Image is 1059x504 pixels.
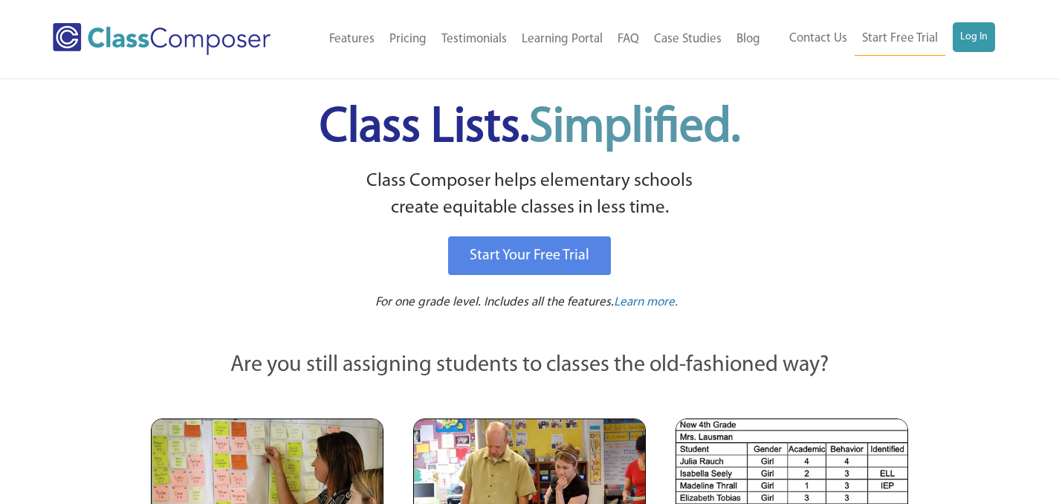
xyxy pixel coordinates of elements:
[375,296,614,308] span: For one grade level. Includes all the features.
[782,22,855,55] a: Contact Us
[470,248,589,263] span: Start Your Free Trial
[302,23,768,56] nav: Header Menu
[151,349,909,382] p: Are you still assigning students to classes the old-fashioned way?
[953,22,995,52] a: Log In
[53,23,271,55] img: Class Composer
[382,23,434,56] a: Pricing
[514,23,610,56] a: Learning Portal
[149,168,911,222] p: Class Composer helps elementary schools create equitable classes in less time.
[610,23,647,56] a: FAQ
[855,22,945,56] a: Start Free Trial
[614,294,678,312] a: Learn more.
[614,296,678,308] span: Learn more.
[448,236,611,275] a: Start Your Free Trial
[322,23,382,56] a: Features
[729,23,768,56] a: Blog
[434,23,514,56] a: Testimonials
[320,104,740,152] span: Class Lists.
[768,22,995,56] nav: Header Menu
[647,23,729,56] a: Case Studies
[529,104,740,152] span: Simplified.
